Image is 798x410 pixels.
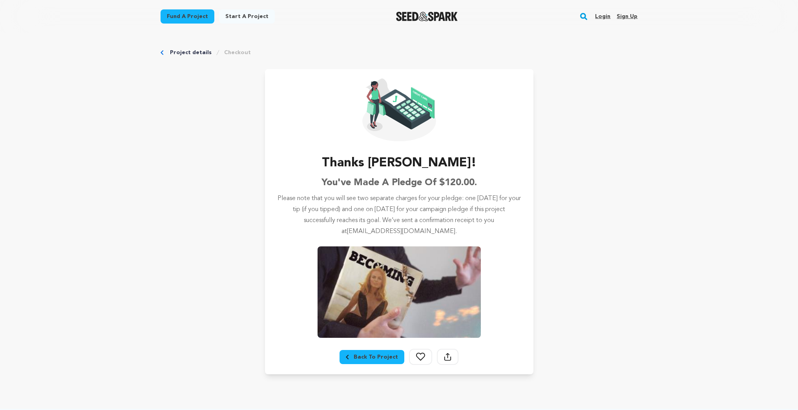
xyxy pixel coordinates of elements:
div: Breadcrumb [161,49,638,56]
img: Seed&Spark Confirmation Icon [362,78,436,141]
a: Seed&Spark Homepage [396,12,458,21]
a: Login [595,10,610,23]
a: Start a project [219,9,275,24]
img: Becoming image [318,246,481,338]
h3: Thanks [PERSON_NAME]! [322,154,477,173]
a: Checkout [224,49,251,56]
a: Breadcrumb [340,350,404,364]
a: Project details [170,49,212,56]
a: Sign up [617,10,637,23]
p: Please note that you will see two separate charges for your pledge: one [DATE] for your tip (if y... [278,193,521,237]
a: Fund a project [161,9,214,24]
div: Breadcrumb [346,353,398,361]
h6: You've made a pledge of $120.00. [321,176,477,190]
img: Seed&Spark Logo Dark Mode [396,12,458,21]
